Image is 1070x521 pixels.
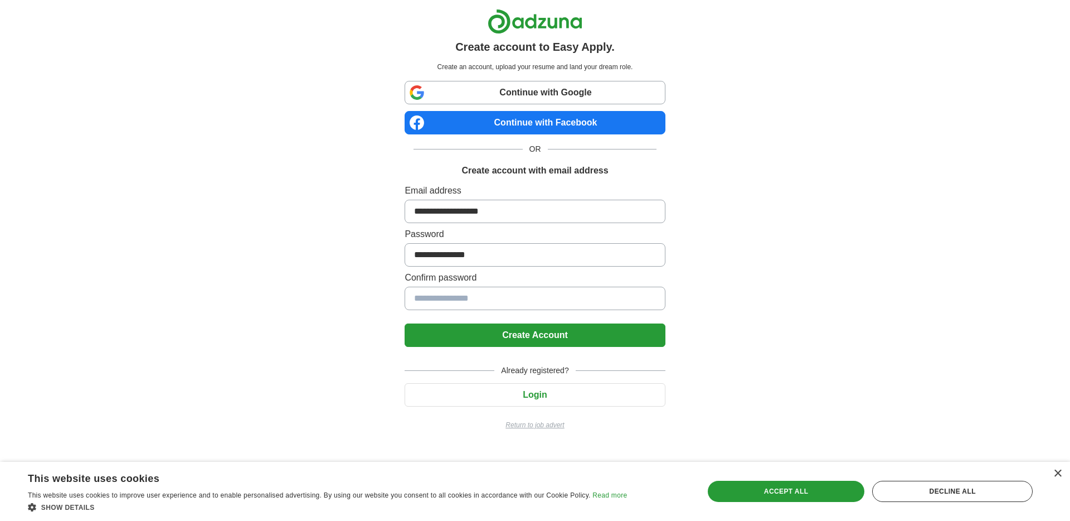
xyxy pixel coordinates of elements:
[407,62,663,72] p: Create an account, upload your resume and land your dream role.
[592,491,627,499] a: Read more, opens a new window
[488,9,582,34] img: Adzuna logo
[405,390,665,399] a: Login
[405,271,665,284] label: Confirm password
[28,491,591,499] span: This website uses cookies to improve user experience and to enable personalised advertising. By u...
[28,501,627,513] div: Show details
[405,324,665,347] button: Create Account
[405,228,665,241] label: Password
[1053,470,1062,478] div: Close
[405,184,665,197] label: Email address
[405,420,665,430] a: Return to job advert
[708,481,865,502] div: Accept all
[872,481,1033,502] div: Decline all
[494,365,575,377] span: Already registered?
[455,38,615,55] h1: Create account to Easy Apply.
[405,81,665,104] a: Continue with Google
[405,111,665,134] a: Continue with Facebook
[405,383,665,407] button: Login
[28,469,599,485] div: This website uses cookies
[461,164,608,177] h1: Create account with email address
[523,143,548,155] span: OR
[41,504,95,512] span: Show details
